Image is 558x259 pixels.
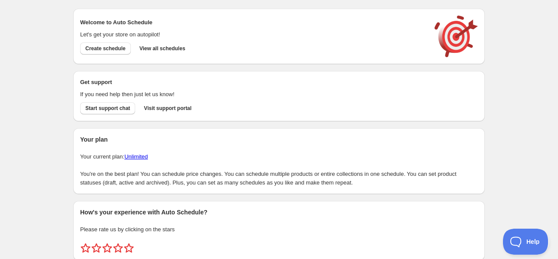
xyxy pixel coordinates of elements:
[139,102,197,114] a: Visit support portal
[503,229,549,255] iframe: Help Scout Beacon - Open
[80,18,426,27] h2: Welcome to Auto Schedule
[85,45,126,52] span: Create schedule
[80,225,478,234] p: Please rate us by clicking on the stars
[85,105,130,112] span: Start support chat
[124,153,148,160] a: Unlimited
[80,78,426,87] h2: Get support
[144,105,191,112] span: Visit support portal
[80,42,131,55] button: Create schedule
[80,30,426,39] p: Let's get your store on autopilot!
[80,102,135,114] a: Start support chat
[80,170,478,187] p: You're on the best plan! You can schedule price changes. You can schedule multiple products or en...
[80,135,478,144] h2: Your plan
[80,152,478,161] p: Your current plan:
[80,208,478,217] h2: How's your experience with Auto Schedule?
[134,42,191,55] button: View all schedules
[80,90,426,99] p: If you need help then just let us know!
[139,45,185,52] span: View all schedules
